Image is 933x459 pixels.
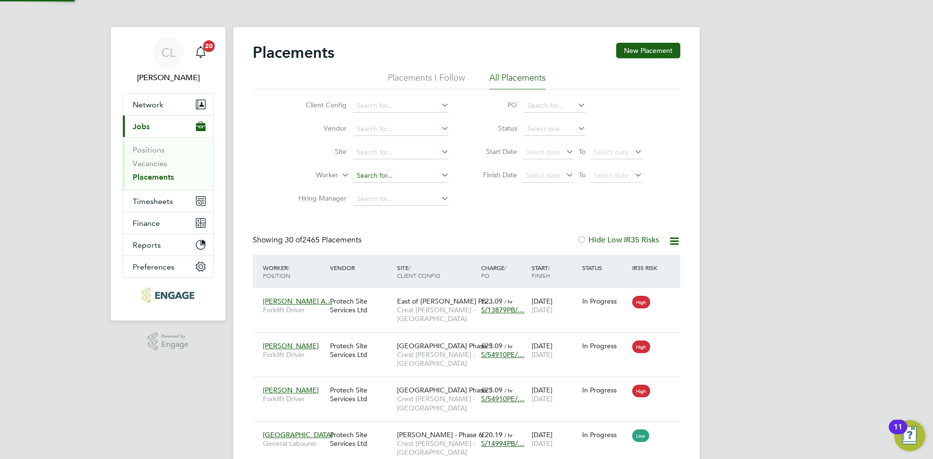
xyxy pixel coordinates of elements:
span: / Position [263,264,290,279]
span: High [632,340,650,353]
span: / Client Config [397,264,440,279]
input: Search for... [353,99,449,113]
a: Go to home page [122,288,214,303]
span: / Finish [532,264,550,279]
div: Protech Site Services Ltd [328,337,395,364]
div: In Progress [582,297,628,306]
div: Protech Site Services Ltd [328,425,395,453]
span: To [576,145,588,158]
button: Preferences [123,256,213,277]
span: [GEOGRAPHIC_DATA] [263,430,333,439]
span: [GEOGRAPHIC_DATA] Phase 5 [397,386,493,394]
span: To [576,169,588,181]
li: Placements I Follow [388,72,465,89]
span: 30 of [285,235,302,245]
span: 20 [203,40,215,52]
input: Search for... [353,122,449,136]
input: Search for... [353,146,449,159]
label: Vendor [291,124,346,133]
div: Vendor [328,259,395,276]
button: Network [123,94,213,115]
input: Search for... [353,192,449,206]
label: Hide Low IR35 Risks [577,235,659,245]
span: [GEOGRAPHIC_DATA] Phase 5 [397,341,493,350]
a: [PERSON_NAME]Forklift DriverProtech Site Services Ltd[GEOGRAPHIC_DATA] Phase 5Crest [PERSON_NAME]... [260,380,680,389]
div: 11 [894,427,902,440]
span: 2465 Placements [285,235,362,245]
span: Network [133,100,163,109]
span: Forklift Driver [263,394,325,403]
span: S/13879PB/… [481,306,524,314]
span: Low [632,429,649,442]
span: £23.09 [481,386,502,394]
button: Jobs [123,116,213,137]
span: Crest [PERSON_NAME] - [GEOGRAPHIC_DATA] [397,439,476,457]
a: Positions [133,145,165,154]
li: All Placements [489,72,546,89]
div: Site [395,259,479,284]
img: protechltd-logo-retina.png [142,288,194,303]
h2: Placements [253,43,334,62]
a: 20 [191,37,210,68]
div: Protech Site Services Ltd [328,381,395,408]
span: S/54910PE/… [481,394,524,403]
span: Engage [161,340,189,349]
div: In Progress [582,386,628,394]
span: Select date [594,171,629,180]
a: [PERSON_NAME]Forklift DriverProtech Site Services Ltd[GEOGRAPHIC_DATA] Phase 5Crest [PERSON_NAME]... [260,336,680,344]
div: [DATE] [529,425,580,453]
span: [PERSON_NAME] - Phase 6 [397,430,483,439]
label: Start Date [473,147,517,156]
span: Timesheets [133,197,173,206]
input: Search for... [353,169,449,183]
div: In Progress [582,430,628,439]
input: Search for... [524,99,586,113]
span: [DATE] [532,394,553,403]
div: Charge [479,259,529,284]
span: CL [161,46,175,59]
div: Status [580,259,630,276]
span: Crest [PERSON_NAME] - [GEOGRAPHIC_DATA] [397,394,476,412]
div: Start [529,259,580,284]
span: / hr [504,387,513,394]
div: [DATE] [529,292,580,319]
span: Powered by [161,332,189,340]
button: Reports [123,234,213,255]
span: [PERSON_NAME] A… [263,297,332,306]
label: Hiring Manager [291,194,346,203]
div: Protech Site Services Ltd [328,292,395,319]
span: Jobs [133,122,150,131]
span: [PERSON_NAME] [263,386,319,394]
span: Forklift Driver [263,306,325,314]
span: Select date [525,148,560,156]
span: / hr [504,298,513,305]
span: / hr [504,342,513,350]
div: Jobs [123,137,213,190]
div: Showing [253,235,363,245]
span: / hr [504,431,513,439]
span: £20.19 [481,430,502,439]
button: Finance [123,212,213,234]
div: In Progress [582,341,628,350]
span: Select date [525,171,560,180]
button: New Placement [616,43,680,58]
span: Finance [133,219,160,228]
span: [DATE] [532,306,553,314]
span: Chloe Lyons [122,72,214,84]
div: IR35 Risk [630,259,663,276]
input: Select one [524,122,586,136]
a: Vacancies [133,159,167,168]
span: Crest [PERSON_NAME] - [GEOGRAPHIC_DATA] [397,306,476,323]
span: General Labourer [263,439,325,448]
label: Site [291,147,346,156]
a: [PERSON_NAME] A…Forklift DriverProtech Site Services LtdEast of [PERSON_NAME] Ph…Crest [PERSON_NA... [260,291,680,300]
label: Finish Date [473,170,517,179]
span: Forklift Driver [263,350,325,359]
nav: Main navigation [111,27,225,321]
span: S/54910PE/… [481,350,524,359]
label: Status [473,124,517,133]
label: PO [473,101,517,109]
div: Worker [260,259,328,284]
a: Powered byEngage [148,332,189,351]
span: £23.09 [481,341,502,350]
